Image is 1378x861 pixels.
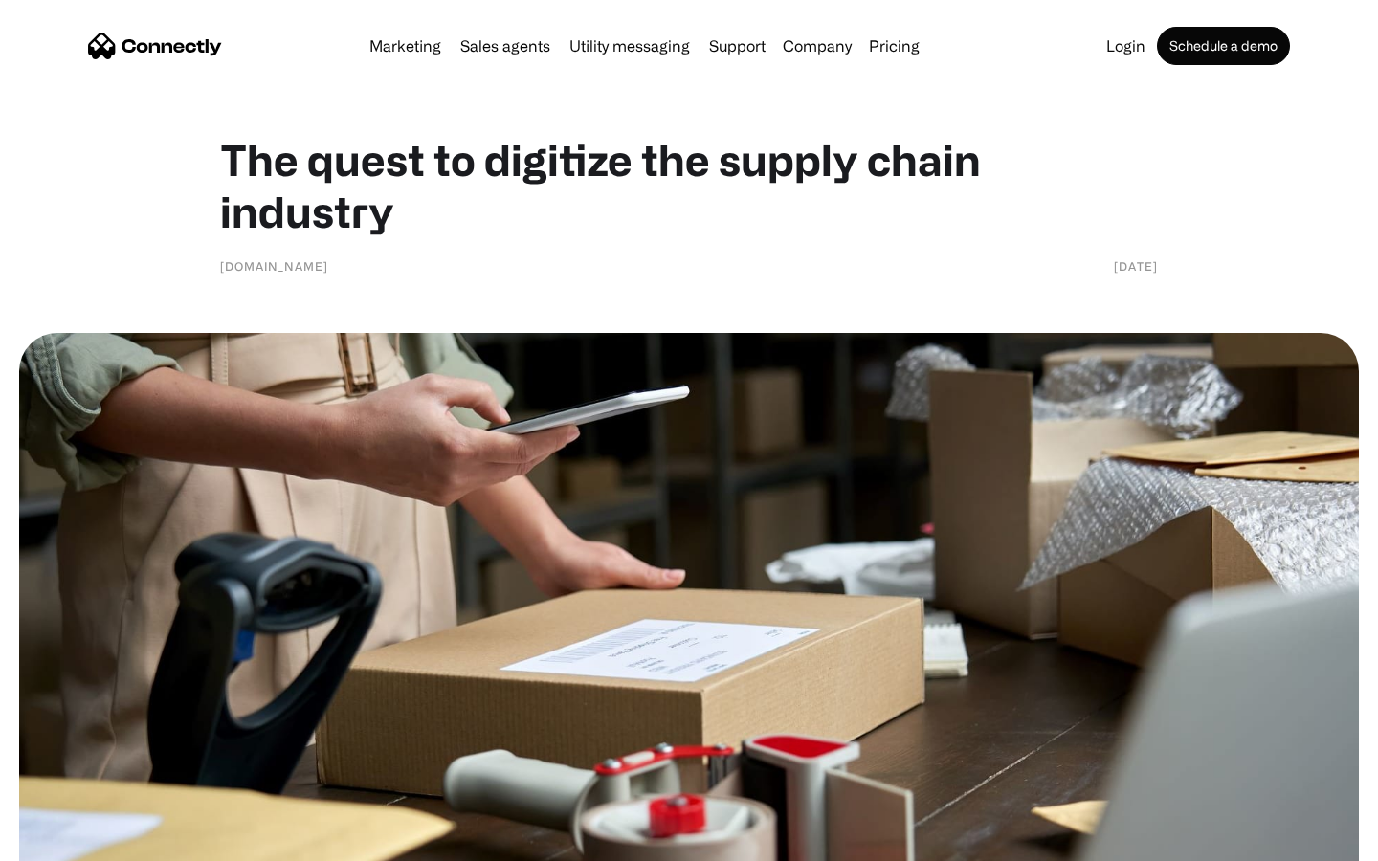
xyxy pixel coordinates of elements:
[861,38,927,54] a: Pricing
[362,38,449,54] a: Marketing
[1157,27,1290,65] a: Schedule a demo
[38,828,115,854] ul: Language list
[19,828,115,854] aside: Language selected: English
[562,38,698,54] a: Utility messaging
[783,33,852,59] div: Company
[220,134,1158,237] h1: The quest to digitize the supply chain industry
[1099,38,1153,54] a: Login
[1114,256,1158,276] div: [DATE]
[453,38,558,54] a: Sales agents
[701,38,773,54] a: Support
[220,256,328,276] div: [DOMAIN_NAME]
